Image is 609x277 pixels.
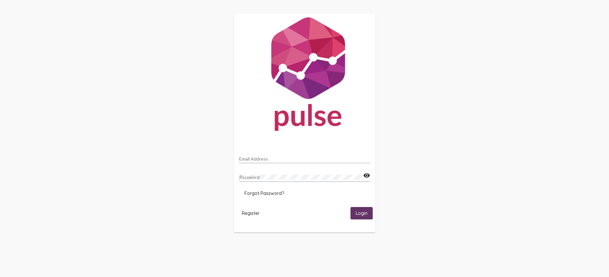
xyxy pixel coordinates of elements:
[239,187,289,199] button: Forgot Password?
[237,207,265,219] button: Register
[356,211,367,216] span: Login
[350,207,373,219] button: Login
[242,210,260,216] span: Register
[363,172,370,180] mat-icon: visibility
[244,190,284,196] span: Forgot Password?
[234,14,375,137] img: Pulse For Good Logo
